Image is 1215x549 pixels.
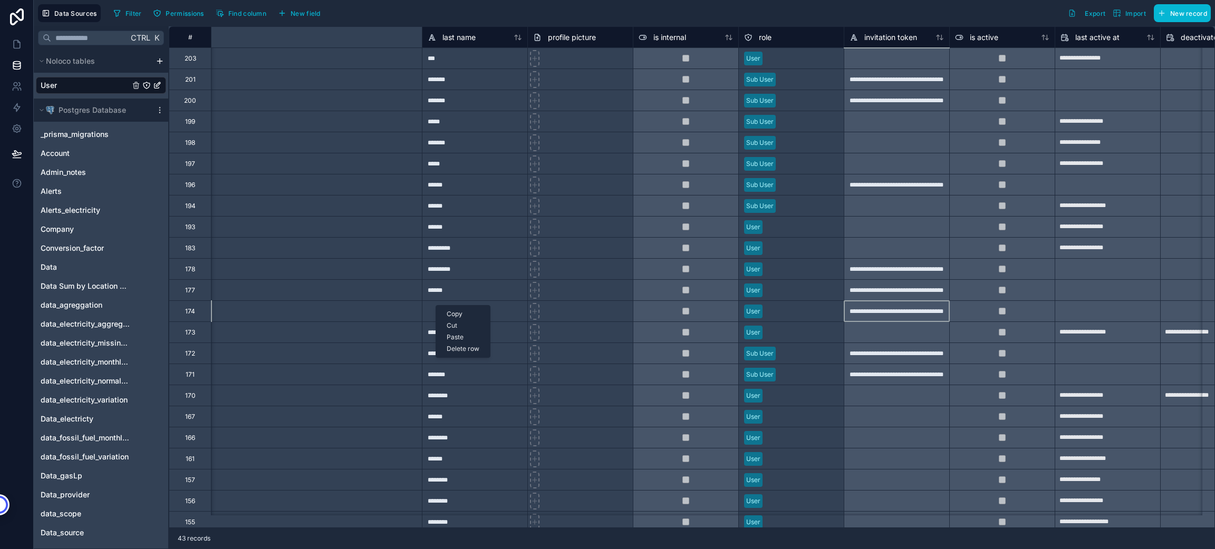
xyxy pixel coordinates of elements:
[36,335,166,351] div: data_electricity_missing_data
[41,281,130,291] span: Data Sum by Location and Data type
[184,96,196,105] div: 200
[36,77,166,94] div: User
[41,224,74,234] span: Company
[130,31,151,44] span: Ctrl
[41,414,93,424] span: Data_electricty
[746,349,774,358] div: Sub User
[36,145,166,162] div: Account
[36,505,166,522] div: data_scope
[36,278,166,295] div: Data Sum by Location and Data type
[41,300,102,310] span: data_agreggation
[36,410,166,427] div: Data_electricty
[41,395,128,405] span: data_electricity_variation
[274,5,324,21] button: New field
[970,32,998,43] span: is active
[149,5,207,21] button: Permissions
[36,126,166,143] div: _prisma_migrations
[41,452,129,462] span: data_fossil_fuel_variation
[746,517,760,527] div: User
[185,391,196,400] div: 170
[746,370,774,379] div: Sub User
[41,319,130,329] span: data_electricity_aggregation
[291,9,321,17] span: New field
[41,186,62,197] span: Alerts
[185,223,195,231] div: 193
[36,524,166,541] div: Data_source
[548,32,596,43] span: profile picture
[153,34,160,42] span: K
[212,5,270,21] button: Find column
[41,262,57,272] span: Data
[41,357,130,367] span: data_electricity_monthly_normalization
[41,205,100,215] span: Alerts_electricity
[1109,4,1150,22] button: Import
[746,264,760,274] div: User
[36,372,166,389] div: data_electricity_normalization
[864,32,917,43] span: invitation token
[1154,4,1211,22] button: New record
[1085,9,1105,17] span: Export
[442,32,476,43] span: last name
[41,243,104,253] span: Conversion_factor
[746,243,760,253] div: User
[36,103,151,117] button: Postgres logoPostgres Database
[185,54,196,63] div: 203
[746,159,774,169] div: Sub User
[185,202,196,210] div: 194
[41,167,86,178] span: Admin_notes
[436,308,490,320] div: Copy
[746,117,774,126] div: Sub User
[746,222,760,232] div: User
[185,286,195,295] div: 177
[109,5,146,21] button: Filter
[746,180,774,190] div: Sub User
[746,391,760,400] div: User
[41,470,82,481] span: Data_gasLp
[177,33,203,41] div: #
[746,286,760,295] div: User
[36,429,166,446] div: data_fossil_fuel_monthly_normalization
[186,455,195,463] div: 161
[746,412,760,421] div: User
[41,489,90,500] span: Data_provider
[746,328,760,337] div: User
[36,297,166,313] div: data_agreggation
[185,117,195,126] div: 199
[178,534,210,543] span: 43 records
[41,376,130,386] span: data_electricity_normalization
[36,354,166,370] div: data_electricity_monthly_normalization
[436,331,490,343] div: Paste
[228,9,266,17] span: Find column
[1075,32,1120,43] span: last active at
[36,221,166,238] div: Company
[36,54,151,68] button: Noloco tables
[185,75,196,84] div: 201
[41,129,109,140] span: _prisma_migrations
[36,259,166,276] div: Data
[185,497,195,505] div: 156
[185,413,195,421] div: 167
[46,56,95,66] span: Noloco tables
[746,54,760,63] div: User
[36,164,166,181] div: Admin_notes
[746,201,774,211] div: Sub User
[746,75,774,84] div: Sub User
[38,4,101,22] button: Data Sources
[59,105,126,115] span: Postgres Database
[36,467,166,484] div: Data_gasLp
[185,518,195,526] div: 155
[41,338,130,348] span: data_electricity_missing_data
[46,106,54,114] img: Postgres logo
[126,9,142,17] span: Filter
[1170,9,1207,17] span: New record
[1150,4,1211,22] a: New record
[166,9,204,17] span: Permissions
[54,9,97,17] span: Data Sources
[149,5,211,21] a: Permissions
[746,454,760,464] div: User
[185,265,195,273] div: 178
[746,96,774,105] div: Sub User
[185,307,195,316] div: 174
[1064,4,1109,22] button: Export
[41,527,84,538] span: Data_source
